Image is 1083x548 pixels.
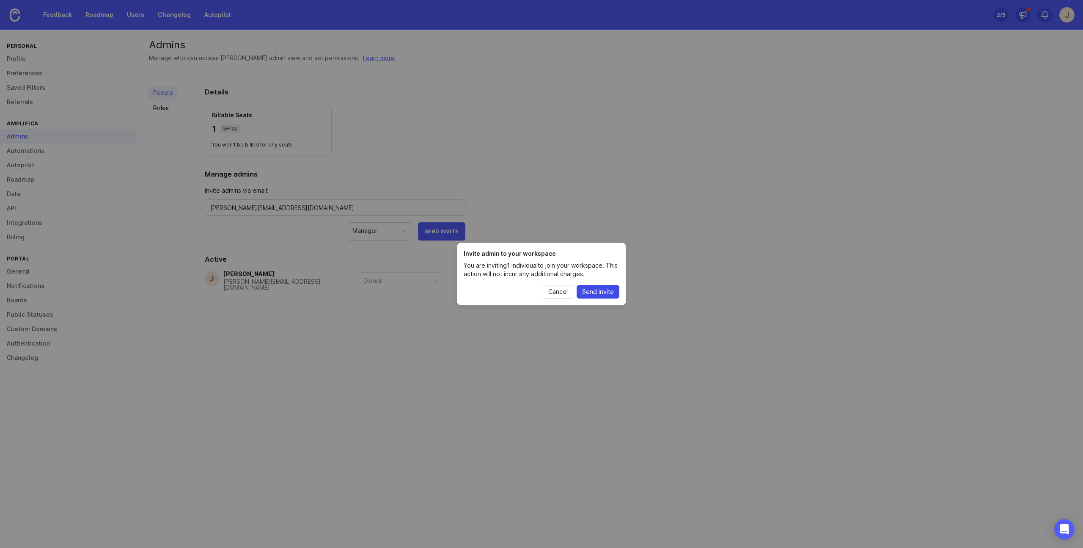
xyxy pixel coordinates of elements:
h1: Invite admin to your workspace [464,249,619,258]
div: Open Intercom Messenger [1054,519,1075,540]
button: Cancel [543,285,573,299]
button: Send invite [577,285,619,299]
span: Send invite [582,288,614,296]
p: You are inviting 1 individual to join your workspace. This action will not incur any additional c... [464,261,619,278]
span: Cancel [548,288,568,296]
